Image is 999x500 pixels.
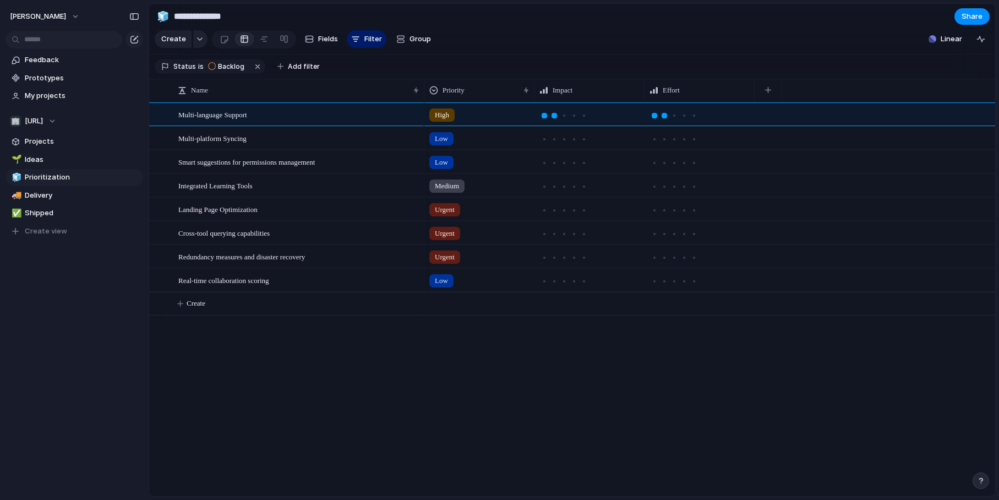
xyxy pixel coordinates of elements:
[962,11,982,22] span: Share
[10,116,21,127] div: 🏢
[301,30,342,48] button: Fields
[435,110,449,121] span: High
[435,181,459,192] span: Medium
[10,208,21,219] button: ✅
[155,30,192,48] button: Create
[178,250,305,263] span: Redundancy measures and disaster recovery
[178,274,269,286] span: Real-time collaboration scoring
[435,133,448,144] span: Low
[364,34,382,45] span: Filter
[12,171,19,184] div: 🧊
[191,85,208,96] span: Name
[443,85,465,96] span: Priority
[941,34,962,45] span: Linear
[161,34,186,45] span: Create
[178,155,315,168] span: Smart suggestions for permissions management
[218,62,244,72] span: Backlog
[25,136,139,147] span: Projects
[6,88,143,104] a: My projects
[25,208,139,219] span: Shipped
[196,61,206,73] button: is
[25,116,43,127] span: [URL]
[187,298,205,309] span: Create
[12,189,19,202] div: 🚚
[178,179,253,192] span: Integrated Learning Tools
[288,62,320,72] span: Add filter
[347,30,386,48] button: Filter
[154,8,172,25] button: 🧊
[6,151,143,168] a: 🌱Ideas
[663,85,680,96] span: Effort
[25,73,139,84] span: Prototypes
[178,132,247,144] span: Multi-platform Syncing
[198,62,204,72] span: is
[391,30,436,48] button: Group
[157,9,169,24] div: 🧊
[6,133,143,150] a: Projects
[435,157,448,168] span: Low
[6,223,143,240] button: Create view
[12,153,19,166] div: 🌱
[25,154,139,165] span: Ideas
[178,226,270,239] span: Cross-tool querying capabilities
[25,226,67,237] span: Create view
[178,108,247,121] span: Multi-language Support
[318,34,338,45] span: Fields
[6,169,143,186] a: 🧊Prioritization
[954,8,990,25] button: Share
[6,113,143,129] button: 🏢[URL]
[435,252,455,263] span: Urgent
[178,203,258,215] span: Landing Page Optimization
[435,275,448,286] span: Low
[924,31,967,47] button: Linear
[435,228,455,239] span: Urgent
[10,172,21,183] button: 🧊
[25,190,139,201] span: Delivery
[6,52,143,68] a: Feedback
[10,11,66,22] span: [PERSON_NAME]
[25,90,139,101] span: My projects
[173,62,196,72] span: Status
[25,172,139,183] span: Prioritization
[5,8,85,25] button: [PERSON_NAME]
[553,85,572,96] span: Impact
[10,190,21,201] button: 🚚
[6,205,143,221] a: ✅Shipped
[205,61,251,73] button: Backlog
[6,70,143,86] a: Prototypes
[12,207,19,220] div: ✅
[410,34,431,45] span: Group
[271,59,326,74] button: Add filter
[10,154,21,165] button: 🌱
[6,187,143,204] a: 🚚Delivery
[435,204,455,215] span: Urgent
[25,55,139,66] span: Feedback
